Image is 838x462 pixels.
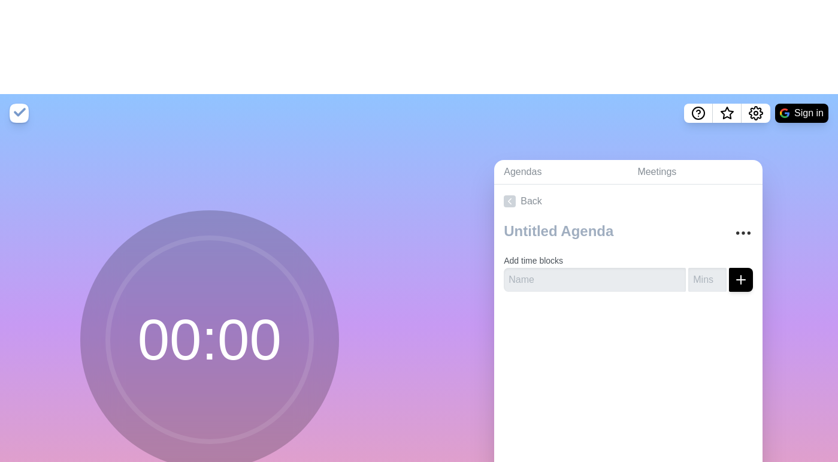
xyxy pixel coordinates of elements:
button: What’s new [713,104,742,123]
a: Meetings [628,160,763,185]
a: Back [494,185,763,218]
button: Settings [742,104,770,123]
img: timeblocks logo [10,104,29,123]
button: Sign in [775,104,828,123]
a: Agendas [494,160,628,185]
input: Mins [688,268,727,292]
img: google logo [780,108,789,118]
input: Name [504,268,686,292]
button: More [731,221,755,245]
button: Help [684,104,713,123]
label: Add time blocks [504,256,563,265]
